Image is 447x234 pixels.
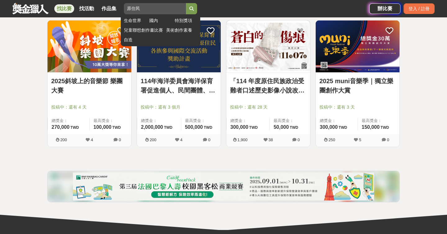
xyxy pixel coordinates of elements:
span: 0 [208,137,210,142]
span: TWD [70,125,79,130]
a: 兒童聯想創作畫比賽 [124,27,163,34]
span: 5 [359,137,361,142]
span: 投稿中：還有 4 天 [51,104,128,110]
span: 0 [119,137,121,142]
a: Cover Image [137,20,221,73]
span: 300,000 [320,124,338,130]
span: TWD [290,125,298,130]
a: Cover Image [316,20,400,73]
span: 270,000 [52,124,70,130]
span: TWD [204,125,212,130]
span: TWD [339,125,347,130]
span: TWD [381,125,389,130]
span: 50,000 [273,124,289,130]
span: 4 [91,137,93,142]
span: 250 [328,137,335,142]
span: TWD [249,125,258,130]
a: 國內 [149,17,172,24]
span: 投稿中：還有 28 天 [230,104,306,110]
span: TWD [164,125,172,130]
a: 2025 muni音樂季｜獨立樂團創作大賞 [319,76,396,95]
span: 38 [269,137,273,142]
div: 登入 / 註冊 [404,3,435,14]
img: Cover Image [137,20,221,72]
input: 2025土地銀行校園金融創意挑戰賽：從你出發 開啟智慧金融新頁 [124,3,186,14]
a: 找比賽 [54,4,74,13]
a: 生命世界 [124,17,146,24]
a: 作品集 [99,4,119,13]
span: 4 [180,137,182,142]
a: 2025斜坡上的音樂節 樂團大賽 [51,76,128,95]
span: 100,000 [93,124,111,130]
a: 自造 [124,37,197,43]
img: Cover Image [226,20,310,72]
span: 最高獎金： [93,118,128,124]
span: 200 [150,137,156,142]
a: 114年海洋委員會海洋保育署促進個人、民間團體、原住民各族參與國際交流活動獎助計畫 [141,76,217,95]
a: 美術創作素養 [166,27,197,34]
span: 300,000 [230,124,248,130]
span: 最高獎金： [273,118,306,124]
span: 500,000 [185,124,203,130]
span: 總獎金： [320,118,354,124]
span: 1,900 [237,137,248,142]
span: 150,000 [362,124,380,130]
span: TWD [112,125,121,130]
span: 0 [387,137,389,142]
span: 總獎金： [141,118,177,124]
span: 總獎金： [52,118,86,124]
a: 「114 年度原住民族政治受難者口述歷史影像小說改編」徵件活動 [230,76,306,95]
a: 辦比賽 [369,3,400,14]
img: Cover Image [316,20,400,72]
img: c5de0e1a-e514-4d63-bbd2-29f80b956702.png [73,173,374,200]
span: 總獎金： [230,118,266,124]
a: Cover Image [226,20,310,73]
span: 最高獎金： [185,118,217,124]
a: 特別獎項 [175,17,197,24]
img: Cover Image [47,20,131,72]
span: 2,000,000 [141,124,163,130]
span: 200 [60,137,67,142]
span: 投稿中：還有 3 天 [319,104,396,110]
span: 0 [297,137,300,142]
span: 最高獎金： [362,118,396,124]
a: 找活動 [77,4,97,13]
span: 投稿中：還有 3 個月 [141,104,217,110]
a: Cover Image [47,20,131,73]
